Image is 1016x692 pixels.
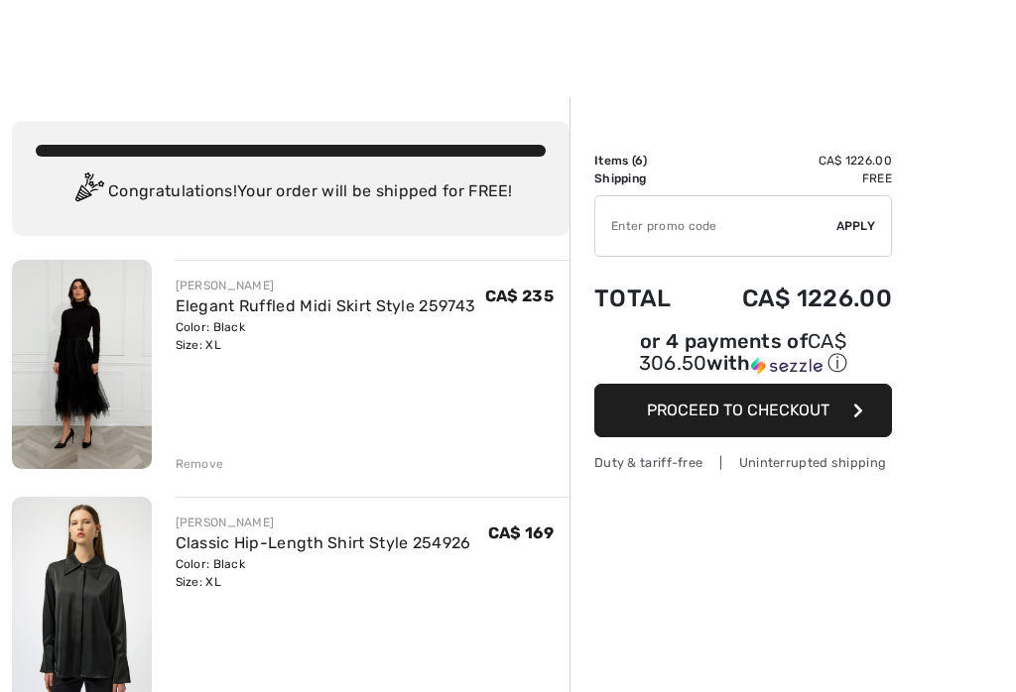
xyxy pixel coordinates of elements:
[594,152,696,170] td: Items ( )
[594,384,892,437] button: Proceed to Checkout
[36,173,546,212] div: Congratulations! Your order will be shipped for FREE!
[751,357,823,375] img: Sezzle
[635,154,643,168] span: 6
[176,514,471,531] div: [PERSON_NAME]
[639,329,846,375] span: CA$ 306.50
[647,401,829,419] span: Proceed to Checkout
[176,455,224,473] div: Remove
[176,555,471,591] div: Color: Black Size: XL
[595,196,836,256] input: Promo code
[594,332,892,384] div: or 4 payments ofCA$ 306.50withSezzle Click to learn more about Sezzle
[594,170,696,187] td: Shipping
[176,533,471,552] a: Classic Hip-Length Shirt Style 254926
[594,265,696,332] td: Total
[176,318,476,354] div: Color: Black Size: XL
[696,170,892,187] td: Free
[696,152,892,170] td: CA$ 1226.00
[488,523,554,542] span: CA$ 169
[696,265,892,332] td: CA$ 1226.00
[176,277,476,294] div: [PERSON_NAME]
[594,332,892,377] div: or 4 payments of with
[836,217,876,235] span: Apply
[594,453,892,472] div: Duty & tariff-free | Uninterrupted shipping
[485,287,554,305] span: CA$ 235
[176,296,476,315] a: Elegant Ruffled Midi Skirt Style 259743
[12,260,152,469] img: Elegant Ruffled Midi Skirt Style 259743
[68,173,108,212] img: Congratulation2.svg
